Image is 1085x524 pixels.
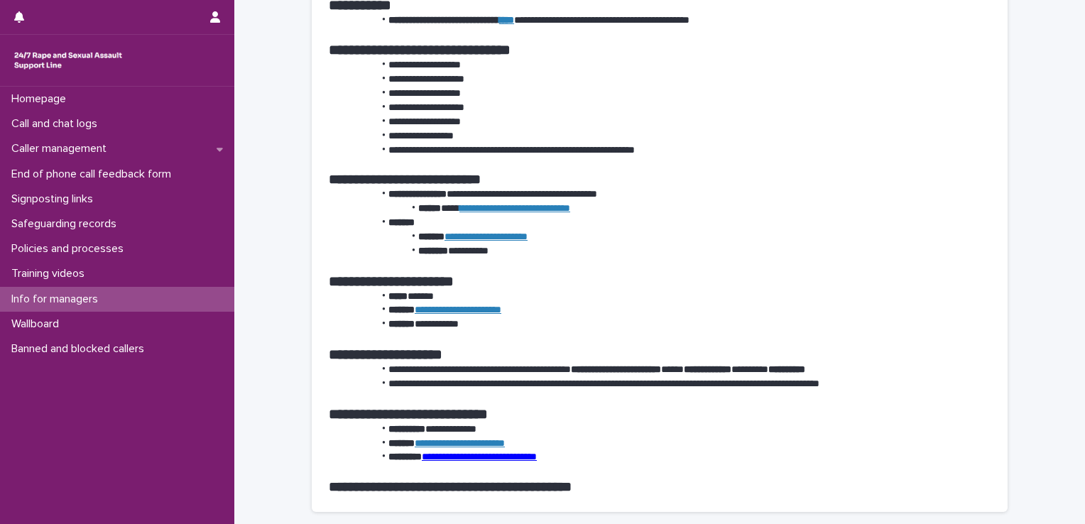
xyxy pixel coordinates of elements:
[6,342,156,356] p: Banned and blocked callers
[6,117,109,131] p: Call and chat logs
[6,217,128,231] p: Safeguarding records
[6,267,96,280] p: Training videos
[6,168,182,181] p: End of phone call feedback form
[11,46,125,75] img: rhQMoQhaT3yELyF149Cw
[6,92,77,106] p: Homepage
[6,192,104,206] p: Signposting links
[6,317,70,331] p: Wallboard
[6,142,118,155] p: Caller management
[6,293,109,306] p: Info for managers
[6,242,135,256] p: Policies and processes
